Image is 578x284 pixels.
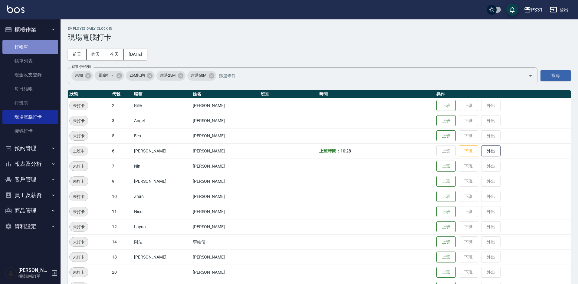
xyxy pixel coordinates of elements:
button: 上班 [436,252,456,263]
a: 每日結帳 [2,82,58,96]
td: 12 [110,219,133,234]
img: Logo [7,5,25,13]
td: 李維儒 [191,234,259,249]
div: 超過50M [187,71,216,81]
div: 電腦打卡 [95,71,124,81]
td: [PERSON_NAME] [191,143,259,159]
button: 上班 [436,236,456,248]
a: 排班表 [2,96,58,110]
input: 篩選條件 [217,70,518,81]
button: 上班 [436,267,456,278]
button: 上班 [436,100,456,111]
td: 14 [110,234,133,249]
th: 姓名 [191,90,259,98]
button: 預約管理 [2,140,58,156]
td: Bille [133,98,191,113]
button: 下班 [459,145,478,157]
button: Open [526,71,535,81]
td: 2 [110,98,133,113]
span: 未打卡 [70,209,88,215]
button: 前天 [68,49,87,60]
p: 櫃檯結帳打單 [18,273,49,279]
span: 上班中 [69,148,88,154]
button: 搜尋 [540,70,571,81]
span: 超過25M [156,72,179,79]
button: 報表及分析 [2,156,58,172]
button: 上班 [436,191,456,202]
td: Angel [133,113,191,128]
td: [PERSON_NAME] [191,159,259,174]
a: 現金收支登錄 [2,68,58,82]
td: 10 [110,189,133,204]
td: Eco [133,128,191,143]
td: [PERSON_NAME] [191,249,259,265]
img: Person [5,267,17,279]
td: Nico [133,204,191,219]
button: 今天 [105,49,124,60]
label: 篩選打卡記錄 [72,65,91,69]
button: 上班 [436,115,456,126]
span: 未打卡 [70,224,88,230]
div: PS31 [531,6,543,14]
td: [PERSON_NAME] [133,249,191,265]
td: 18 [110,249,133,265]
span: 未打卡 [70,102,88,109]
button: 員工及薪資 [2,187,58,203]
h3: 現場電腦打卡 [68,33,571,42]
td: Nini [133,159,191,174]
a: 打帳單 [2,40,58,54]
td: [PERSON_NAME] [191,98,259,113]
span: 未打卡 [70,118,88,124]
button: 昨天 [87,49,105,60]
h2: Employee Daily Clock In [68,27,571,31]
button: 上班 [436,206,456,217]
td: 7 [110,159,133,174]
span: 未打卡 [70,254,88,260]
th: 時間 [318,90,435,98]
span: 未打卡 [70,133,88,139]
button: [DATE] [124,49,147,60]
button: 上班 [436,221,456,232]
a: 現場電腦打卡 [2,110,58,124]
span: 10:28 [340,149,351,153]
button: 上班 [436,161,456,172]
td: 阿法 [133,234,191,249]
td: 9 [110,174,133,189]
span: 未打卡 [70,269,88,276]
a: 掃碼打卡 [2,124,58,138]
span: 超過50M [187,72,210,79]
td: 5 [110,128,133,143]
button: 上班 [436,130,456,142]
th: 班別 [259,90,318,98]
span: 25M以內 [126,72,149,79]
div: 未知 [71,71,93,81]
button: 上班 [436,176,456,187]
td: 20 [110,265,133,280]
td: 11 [110,204,133,219]
td: [PERSON_NAME] [191,189,259,204]
td: [PERSON_NAME] [191,265,259,280]
b: 上班時間： [319,149,340,153]
button: 資料設定 [2,219,58,234]
td: Layna [133,219,191,234]
td: [PERSON_NAME] [133,143,191,159]
button: save [506,4,518,16]
button: 外出 [481,145,501,157]
td: [PERSON_NAME] [191,113,259,128]
span: 未打卡 [70,239,88,245]
h5: [PERSON_NAME] [18,267,49,273]
div: 超過25M [156,71,186,81]
a: 帳單列表 [2,54,58,68]
span: 未打卡 [70,163,88,169]
td: [PERSON_NAME] [191,204,259,219]
td: [PERSON_NAME] [191,128,259,143]
th: 代號 [110,90,133,98]
span: 未知 [71,72,87,79]
th: 操作 [435,90,571,98]
th: 暱稱 [133,90,191,98]
td: 6 [110,143,133,159]
td: Zhan [133,189,191,204]
button: PS31 [521,4,545,16]
div: 25M以內 [126,71,155,81]
span: 未打卡 [70,178,88,185]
